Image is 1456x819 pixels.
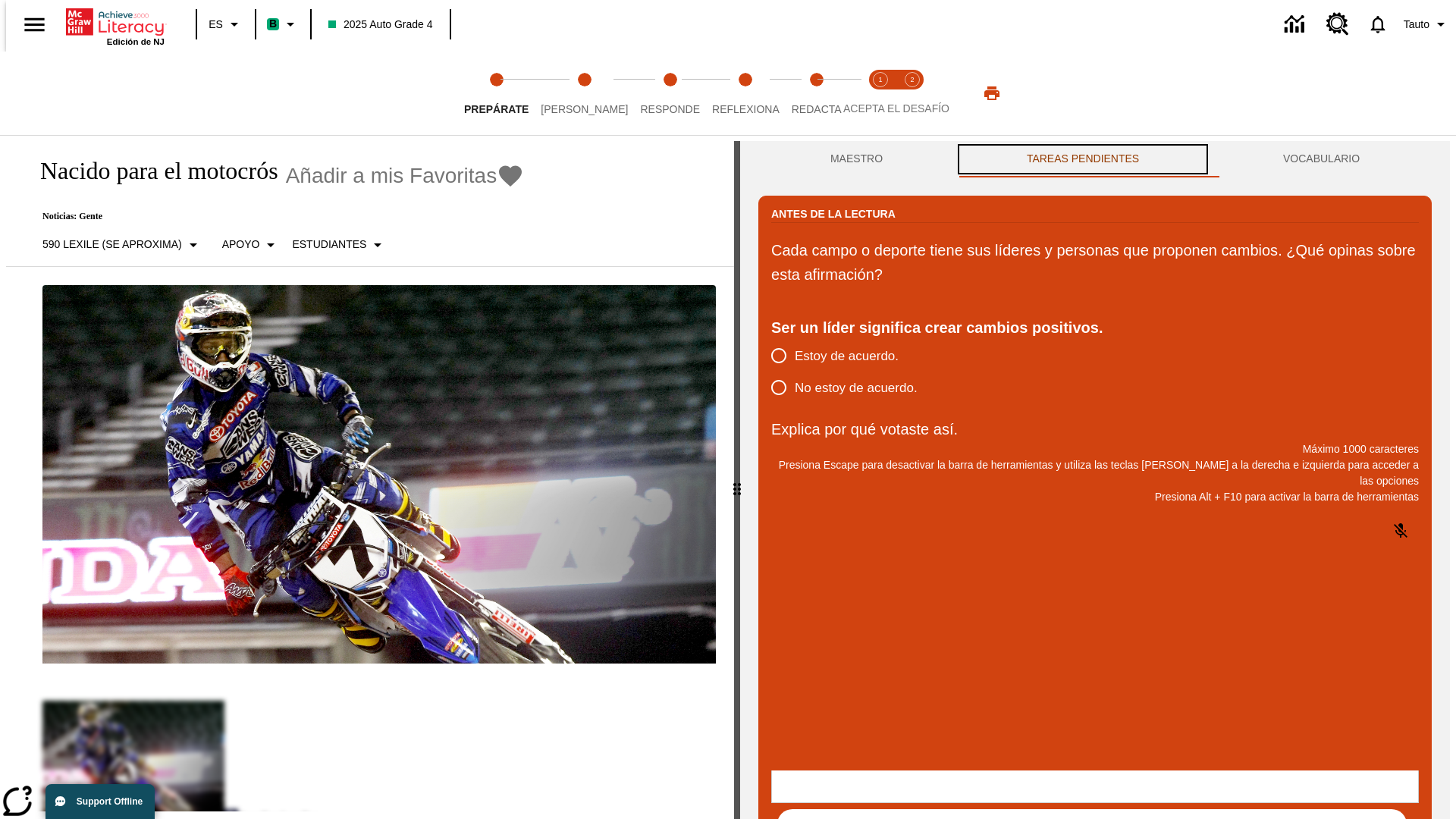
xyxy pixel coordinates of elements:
[286,164,497,188] span: Añadir a mis Favoritas
[858,52,902,135] button: Acepta el desafío lee step 1 of 2
[758,141,955,177] button: Maestro
[758,141,1432,177] div: Instructional Panel Tabs
[771,489,1419,505] p: Presiona Alt + F10 para activar la barra de herramientas
[628,52,712,135] button: Responde step 3 of 5
[878,76,882,83] text: 1
[1382,513,1419,549] button: Haga clic para activar la función de reconocimiento de voz
[24,157,278,185] h1: Nacido para el motocrós
[1276,4,1317,45] a: Centro de información
[1398,11,1456,38] button: Perfil/Configuración
[328,17,433,33] span: 2025 Auto Grade 4
[45,784,155,819] button: Support Offline
[955,141,1211,177] button: TAREAS PENDIENTES
[286,162,525,189] button: Añadir a mis Favoritas - Nacido para el motocrós
[771,206,896,222] h2: Antes de la lectura
[1358,5,1398,44] a: Notificaciones
[269,14,277,33] span: B
[771,315,1419,340] div: Ser un líder significa crear cambios positivos.
[890,52,934,135] button: Acepta el desafío contesta step 2 of 2
[795,347,899,366] span: Estoy de acuerdo.
[216,231,287,259] button: Tipo de apoyo, Apoyo
[452,52,541,135] button: Prepárate step 1 of 5
[66,5,165,46] div: Portada
[771,340,930,403] div: poll
[36,231,209,259] button: Seleccione Lexile, 590 Lexile (Se aproxima)
[42,285,716,664] img: El corredor de motocrós James Stewart vuela por los aires en su motocicleta de montaña
[12,2,57,47] button: Abrir el menú lateral
[771,457,1419,489] p: Presiona Escape para desactivar la barra de herramientas y utiliza las teclas [PERSON_NAME] a la ...
[740,141,1450,819] div: activity
[795,378,918,398] span: No estoy de acuerdo.
[771,441,1419,457] p: Máximo 1000 caracteres
[1404,17,1429,33] span: Tauto
[734,141,740,819] div: Pulsa la tecla de intro o la barra espaciadora y luego presiona las flechas de derecha e izquierd...
[771,238,1419,287] p: Cada campo o deporte tiene sus líderes y personas que proponen cambios. ¿Qué opinas sobre esta af...
[202,11,250,38] button: Lenguaje: ES, Selecciona un idioma
[292,237,366,253] p: Estudiantes
[700,52,792,135] button: Reflexiona step 4 of 5
[792,103,842,115] span: Redacta
[780,52,854,135] button: Redacta step 5 of 5
[529,52,640,135] button: Lee step 2 of 5
[6,12,221,26] body: Explica por qué votaste así. Máximo 1000 caracteres Presiona Alt + F10 para activar la barra de h...
[6,141,734,811] div: reading
[843,102,949,115] span: ACEPTA EL DESAFÍO
[771,417,1419,441] p: Explica por qué votaste así.
[222,237,260,253] p: Apoyo
[968,80,1016,107] button: Imprimir
[1317,4,1358,45] a: Centro de recursos, Se abrirá en una pestaña nueva.
[209,17,223,33] span: ES
[261,11,306,38] button: Boost El color de la clase es verde menta. Cambiar el color de la clase.
[286,231,393,259] button: Seleccionar estudiante
[541,103,628,115] span: [PERSON_NAME]
[712,103,780,115] span: Reflexiona
[24,211,524,222] p: Noticias: Gente
[910,76,914,83] text: 2
[77,796,143,807] span: Support Offline
[464,103,529,115] span: Prepárate
[107,37,165,46] span: Edición de NJ
[42,237,182,253] p: 590 Lexile (Se aproxima)
[640,103,700,115] span: Responde
[1211,141,1432,177] button: VOCABULARIO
